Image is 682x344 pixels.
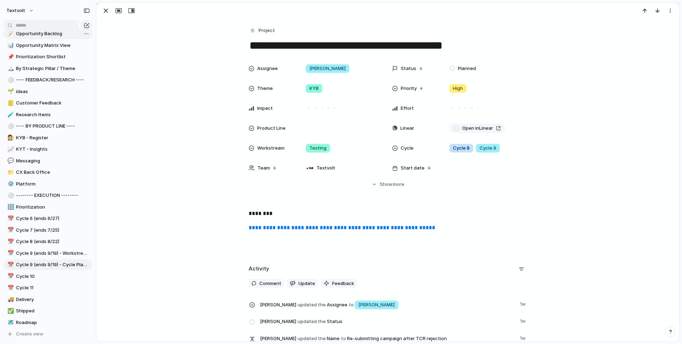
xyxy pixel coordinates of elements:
[3,5,38,16] button: textvolt
[4,179,92,189] a: ⚙️Platform
[7,145,12,154] div: 📈
[4,225,92,236] a: 📅Cycle 7 (ends 7/25)
[16,192,90,199] span: -------- EXECUTION --------
[4,40,92,51] a: 📊Opportunity Matrix View
[4,202,92,213] div: 🔢Prioritization
[4,156,92,166] a: 💬Messaging
[380,181,393,188] span: Show
[7,192,12,200] div: ⚪
[6,157,13,165] button: 💬
[4,167,92,178] div: 📁CX Back Office
[4,86,92,97] a: 🌱Ideas
[16,53,90,60] span: Prioritization Shortlist
[6,204,13,211] button: 🔢
[4,52,92,62] a: 📌Prioritization Shortlist
[7,76,12,84] div: ⚪
[7,203,12,211] div: 🔢
[4,109,92,120] a: 🧪Research Items
[6,250,13,257] button: 📅
[259,27,275,34] span: Project
[309,65,346,72] span: [PERSON_NAME]
[4,283,92,293] a: 📅Cycle 11
[287,279,318,288] button: Update
[6,100,13,107] button: 📒
[260,318,296,325] span: [PERSON_NAME]
[260,301,296,308] span: [PERSON_NAME]
[7,30,12,38] div: 🪄
[4,236,92,247] div: 📅Cycle 8 (ends 8/22)
[4,271,92,282] div: 📅Cycle 10
[16,65,90,72] span: By Strategic Pillar / Theme
[6,42,13,49] button: 📊
[401,165,424,172] span: Start date
[7,134,12,142] div: 🧑‍⚖️
[7,64,12,72] div: 🏔️
[16,273,90,280] span: Cycle 10
[309,85,319,92] span: KYB
[16,123,90,130] span: ---- BY PRODUCT LINE ----
[4,144,92,155] a: 📈KYT - Insights
[7,122,12,130] div: ⚪
[321,279,357,288] button: Feedback
[257,105,273,112] span: Impact
[257,145,285,152] span: Workstream
[453,85,463,92] span: High
[7,157,12,165] div: 💬
[16,157,90,165] span: Messaging
[458,65,476,72] span: Planned
[7,238,12,246] div: 📅
[16,134,90,141] span: KYB - Register
[6,53,13,60] button: 📌
[6,123,13,130] button: ⚪
[6,169,13,176] button: 📁
[401,105,414,112] span: Effort
[316,165,335,172] span: Textvolt
[257,85,273,92] span: Theme
[16,42,90,49] span: Opportunity Matrix View
[6,261,13,268] button: 📅
[16,76,90,84] span: ---- FEEDBACK/RESEARCH ----
[6,7,25,14] span: textvolt
[401,85,417,92] span: Priority
[4,75,92,85] a: ⚪---- FEEDBACK/RESEARCH ----
[480,145,496,152] span: Cycle 9
[298,318,326,325] span: updated the
[462,125,493,132] span: Open in Linear
[4,259,92,270] a: 📅Cycle 9 (ends 9/19) - Cycle Planning
[4,121,92,131] a: ⚪---- BY PRODUCT LINE ----
[7,215,12,223] div: 📅
[248,26,277,36] button: Project
[7,99,12,107] div: 📒
[401,65,416,72] span: Status
[16,284,90,291] span: Cycle 11
[4,213,92,224] div: 📅Cycle 6 (ends 6/27)
[6,192,13,199] button: ⚪
[4,133,92,143] div: 🧑‍⚖️KYB - Register
[4,248,92,259] a: 📅Cycle 9 (ends 9/19) - Workstreams
[260,333,516,343] span: Name Re-submitting campaign after TCR rejection
[16,250,90,257] span: Cycle 9 (ends 9/19) - Workstreams
[259,280,281,287] span: Comment
[298,335,326,342] span: updated the
[6,284,13,291] button: 📅
[6,134,13,141] button: 🧑‍⚖️
[16,169,90,176] span: CX Back Office
[298,301,326,308] span: updated the
[4,190,92,201] a: ⚪-------- EXECUTION --------
[7,53,12,61] div: 📌
[7,168,12,177] div: 📁
[16,146,90,153] span: KYT - Insights
[4,28,92,39] a: 🪄Opportunity Backlog
[6,88,13,95] button: 🌱
[249,265,269,273] h2: Activity
[4,63,92,74] a: 🏔️By Strategic Pillar / Theme
[7,249,12,257] div: 📅
[260,316,516,326] span: Status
